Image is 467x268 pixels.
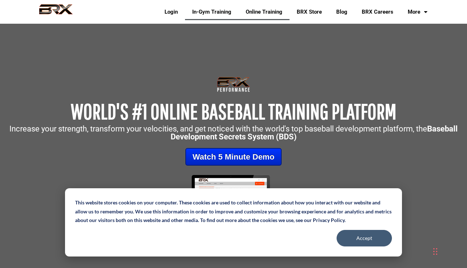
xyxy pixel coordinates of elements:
[185,148,282,166] a: Watch 5 Minute Demo
[157,4,185,20] a: Login
[355,4,401,20] a: BRX Careers
[239,4,290,20] a: Online Training
[152,4,435,20] div: Navigation Menu
[290,4,329,20] a: BRX Store
[337,230,392,246] button: Accept
[171,124,458,141] strong: Baseball Development Secrets System (BDS)
[177,173,291,245] img: Mockup-2-large
[71,99,396,124] span: WORLD'S #1 ONLINE BASEBALL TRAINING PLATFORM
[216,75,251,93] img: Transparent-Black-BRX-Logo-White-Performance
[32,4,79,20] img: BRX Performance
[4,125,463,141] p: Increase your strength, transform your velocities, and get noticed with the world's top baseball ...
[433,241,438,262] div: Drag
[329,4,355,20] a: Blog
[75,198,392,225] p: This website stores cookies on your computer. These cookies are used to collect information about...
[401,4,435,20] a: More
[65,188,402,257] div: Cookie banner
[364,190,467,268] iframe: Chat Widget
[185,4,239,20] a: In-Gym Training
